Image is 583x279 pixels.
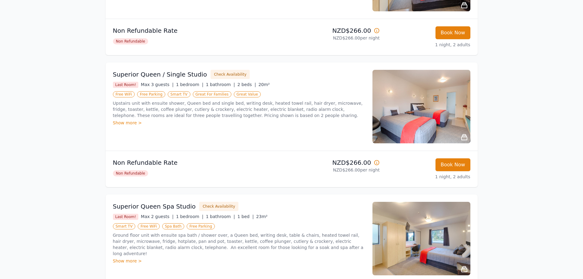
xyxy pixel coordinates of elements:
[187,223,215,229] span: Free Parking
[113,202,196,211] h3: Superior Queen Spa Studio
[211,70,250,79] button: Check Availability
[206,82,235,87] span: 1 bathroom |
[113,26,289,35] p: Non Refundable Rate
[237,82,256,87] span: 2 beds |
[199,202,238,211] button: Check Availability
[141,82,174,87] span: Max 3 guests |
[113,223,136,229] span: Smart TV
[294,167,380,173] p: NZD$266.00 per night
[113,91,135,97] span: Free WiFi
[168,91,190,97] span: Smart TV
[237,214,254,219] span: 1 bed |
[113,70,207,79] h3: Superior Queen / Single Studio
[385,42,470,48] p: 1 night, 2 adults
[113,258,365,264] div: Show more >
[435,158,470,171] button: Book Now
[256,214,267,219] span: 23m²
[258,82,270,87] span: 20m²
[137,91,165,97] span: Free Parking
[234,91,261,97] span: Great Value
[176,214,204,219] span: 1 bedroom |
[113,158,289,167] p: Non Refundable Rate
[193,91,231,97] span: Great For Families
[162,223,184,229] span: Spa Bath
[141,214,174,219] span: Max 2 guests |
[113,100,365,119] p: Upstairs unit with ensuite shower, Queen bed and single bed, writing desk, heated towel rail, hai...
[176,82,204,87] span: 1 bedroom |
[113,82,139,88] span: Last Room!
[113,232,365,257] p: Ground floor unit with ensuite spa bath / shower over, a Queen bed, writing desk, table & chairs,...
[113,214,139,220] span: Last Room!
[435,26,470,39] button: Book Now
[206,214,235,219] span: 1 bathroom |
[294,26,380,35] p: NZD$266.00
[138,223,160,229] span: Free WiFi
[294,35,380,41] p: NZD$266.00 per night
[113,170,148,176] span: Non Refundable
[113,120,365,126] div: Show more >
[113,38,148,44] span: Non Refundable
[294,158,380,167] p: NZD$266.00
[385,174,470,180] p: 1 night, 2 adults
